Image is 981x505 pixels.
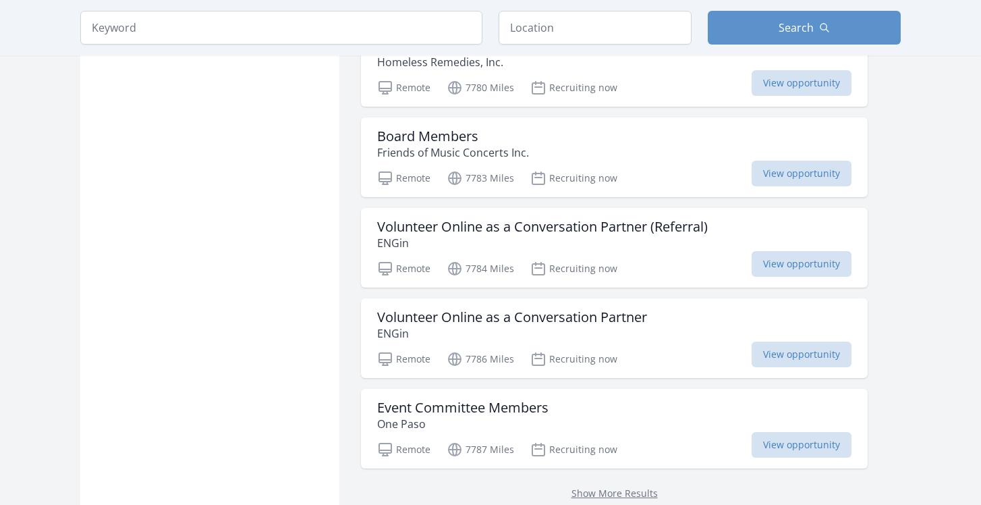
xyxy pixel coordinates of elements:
input: Keyword [80,11,482,45]
p: 7787 Miles [447,442,514,458]
a: Event Committee Members One Paso Remote 7787 Miles Recruiting now View opportunity [361,389,868,469]
p: 7786 Miles [447,351,514,367]
p: Remote [377,261,430,277]
span: View opportunity [752,342,851,367]
p: 7784 Miles [447,261,514,277]
a: Board Member (Grant Writing) Homeless Remedies, Inc. Remote 7780 Miles Recruiting now View opport... [361,27,868,107]
span: View opportunity [752,70,851,96]
a: Volunteer Online as a Conversation Partner ENGin Remote 7786 Miles Recruiting now View opportunity [361,298,868,378]
p: ENGin [377,235,708,251]
p: Recruiting now [530,261,617,277]
h3: Volunteer Online as a Conversation Partner [377,309,647,325]
p: Recruiting now [530,80,617,96]
p: Recruiting now [530,442,617,458]
p: 7780 Miles [447,80,514,96]
p: One Paso [377,416,549,432]
span: View opportunity [752,251,851,277]
p: Recruiting now [530,170,617,186]
h3: Event Committee Members [377,400,549,416]
h3: Volunteer Online as a Conversation Partner (Referral) [377,219,708,235]
input: Location [499,11,692,45]
span: Search [779,20,814,36]
p: 7783 Miles [447,170,514,186]
p: Remote [377,351,430,367]
p: ENGin [377,325,647,342]
a: Show More Results [571,487,658,500]
p: Homeless Remedies, Inc. [377,54,567,70]
p: Remote [377,170,430,186]
h3: Board Members [377,128,529,144]
p: Recruiting now [530,351,617,367]
p: Friends of Music Concerts Inc. [377,144,529,161]
a: Board Members Friends of Music Concerts Inc. Remote 7783 Miles Recruiting now View opportunity [361,117,868,197]
p: Remote [377,80,430,96]
p: Remote [377,442,430,458]
button: Search [708,11,901,45]
a: Volunteer Online as a Conversation Partner (Referral) ENGin Remote 7784 Miles Recruiting now View... [361,208,868,288]
span: View opportunity [752,161,851,186]
span: View opportunity [752,432,851,458]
